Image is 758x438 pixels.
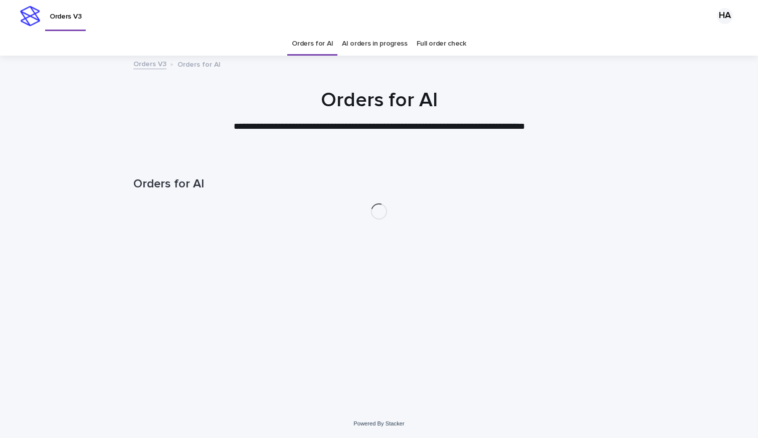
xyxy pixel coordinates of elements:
div: HA [717,8,733,24]
p: Orders for AI [177,58,221,69]
a: Powered By Stacker [353,420,404,426]
a: Full order check [417,32,466,56]
h1: Orders for AI [133,177,625,191]
h1: Orders for AI [133,88,625,112]
a: AI orders in progress [342,32,408,56]
a: Orders V3 [133,58,166,69]
img: stacker-logo-s-only.png [20,6,40,26]
a: Orders for AI [292,32,333,56]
